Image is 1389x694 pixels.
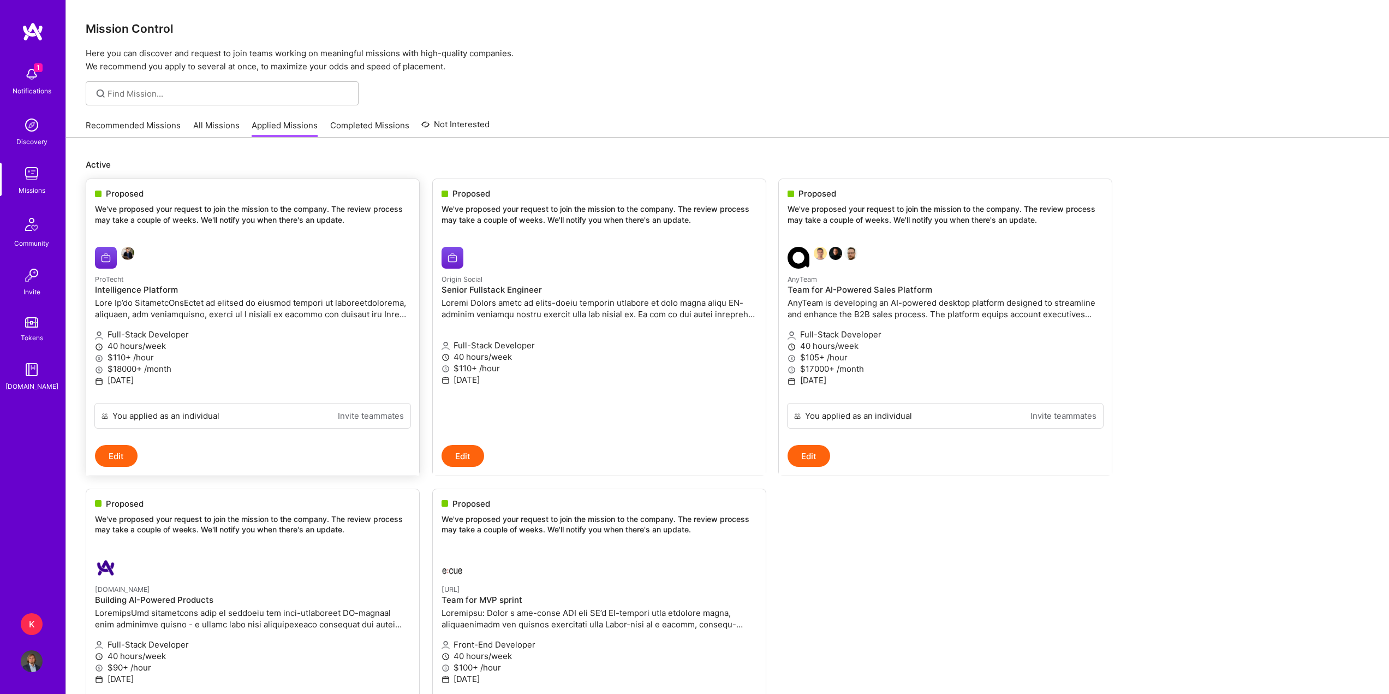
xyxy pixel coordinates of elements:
a: Not Interested [421,118,490,138]
p: We've proposed your request to join the mission to the company. The review process may take a cou... [442,514,757,535]
i: icon Clock [442,353,450,361]
p: $100+ /hour [442,662,757,673]
span: Proposed [452,188,490,199]
p: 40 hours/week [95,340,410,352]
i: icon Applicant [442,342,450,350]
div: You applied as an individual [805,410,912,422]
i: icon MoneyGray [788,366,796,374]
i: icon Clock [442,653,450,661]
i: icon Clock [95,343,103,351]
div: Community [14,238,49,249]
img: Ecue.ai company logo [442,557,463,579]
p: 40 hours/week [442,650,757,662]
i: icon Calendar [788,377,796,385]
p: Here you can discover and request to join teams working on meaningful missions with high-quality ... [86,47,1369,73]
div: Missions [19,185,45,196]
img: guide book [21,359,43,381]
p: We've proposed your request to join the mission to the company. The review process may take a cou... [95,514,410,535]
p: Lore Ip’do SitametcOnsEctet ad elitsed do eiusmod tempori ut laboreetdolorema, aliquaen, adm veni... [95,297,410,320]
a: User Avatar [18,650,45,672]
p: 40 hours/week [788,340,1103,352]
span: 1 [34,63,43,72]
p: 40 hours/week [95,650,410,662]
p: [DATE] [788,375,1103,386]
img: Souvik Basu [814,247,827,260]
a: Completed Missions [330,120,409,138]
p: [DATE] [442,374,757,385]
a: Applied Missions [252,120,318,138]
a: All Missions [193,120,240,138]
img: bell [21,63,43,85]
i: icon Applicant [788,331,796,340]
a: Origin Social company logoOrigin SocialSenior Fullstack EngineerLoremi Dolors ametc ad elits-doei... [433,238,766,445]
i: icon Clock [95,653,103,661]
img: User Avatar [21,650,43,672]
div: Notifications [13,85,51,97]
p: Full-Stack Developer [95,639,410,650]
a: Recommended Missions [86,120,181,138]
i: icon Calendar [95,377,103,385]
div: Tokens [21,332,43,343]
p: Full-Stack Developer [442,340,757,351]
div: [DOMAIN_NAME] [5,381,58,392]
p: LoremipsUmd sitametcons adip el seddoeiu tem inci-utlaboreet DO-magnaal enim adminimve quisno - e... [95,607,410,630]
img: Elon Salfati [121,247,134,260]
p: $110+ /hour [442,363,757,374]
button: Edit [442,445,484,467]
small: [DOMAIN_NAME] [95,585,150,594]
span: Proposed [452,498,490,509]
p: Full-Stack Developer [788,329,1103,340]
h4: Team for AI-Powered Sales Platform [788,285,1103,295]
p: [DATE] [442,673,757,685]
i: icon Calendar [95,675,103,684]
i: icon MoneyGray [95,366,103,374]
h3: Mission Control [86,22,1369,35]
span: Proposed [798,188,836,199]
small: [URL] [442,585,460,594]
div: K [21,613,43,635]
a: K [18,613,45,635]
i: icon MoneyGray [442,664,450,672]
button: Edit [95,445,138,467]
h4: Building AI-Powered Products [95,595,410,605]
div: Invite [23,286,40,298]
h4: Intelligence Platform [95,285,410,295]
p: AnyTeam is developing an AI-powered desktop platform designed to streamline and enhance the B2B s... [788,297,1103,320]
img: A.Team company logo [95,557,117,579]
small: AnyTeam [788,275,817,283]
p: We've proposed your request to join the mission to the company. The review process may take a cou... [95,204,410,225]
img: discovery [21,114,43,136]
p: We've proposed your request to join the mission to the company. The review process may take a cou... [442,204,757,225]
img: Grzegorz Wróblewski [844,247,857,260]
h4: Senior Fullstack Engineer [442,285,757,295]
div: You applied as an individual [112,410,219,422]
small: Origin Social [442,275,482,283]
p: Loremi Dolors ametc ad elits-doeiu temporin utlabore et dolo magna aliqu EN-adminim veniamqu nost... [442,297,757,320]
button: Edit [788,445,830,467]
p: $110+ /hour [95,352,410,363]
span: Proposed [106,498,144,509]
p: $105+ /hour [788,352,1103,363]
img: teamwork [21,163,43,185]
i: icon Clock [788,343,796,351]
img: AnyTeam company logo [788,247,809,269]
p: Active [86,159,1369,170]
span: Proposed [106,188,144,199]
p: Loremipsu: Dolor s ame-conse ADI eli SE’d EI-tempori utla etdolore magna, aliquaenimadm ven quisn... [442,607,757,630]
a: ProTecht company logoElon SalfatiProTechtIntelligence PlatformLore Ip’do SitametcOnsEctet ad elit... [86,238,419,403]
img: tokens [25,317,38,328]
img: Community [19,211,45,238]
p: We've proposed your request to join the mission to the company. The review process may take a cou... [788,204,1103,225]
i: icon MoneyGray [442,365,450,373]
i: icon MoneyGray [95,354,103,363]
img: James Touhey [829,247,842,260]
small: ProTecht [95,275,124,283]
i: icon Applicant [95,331,103,340]
i: icon Applicant [95,641,103,649]
p: [DATE] [95,673,410,685]
p: Front-End Developer [442,639,757,650]
p: $18000+ /month [95,363,410,375]
p: 40 hours/week [442,351,757,363]
a: Invite teammates [1030,410,1096,422]
h4: Team for MVP sprint [442,595,757,605]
